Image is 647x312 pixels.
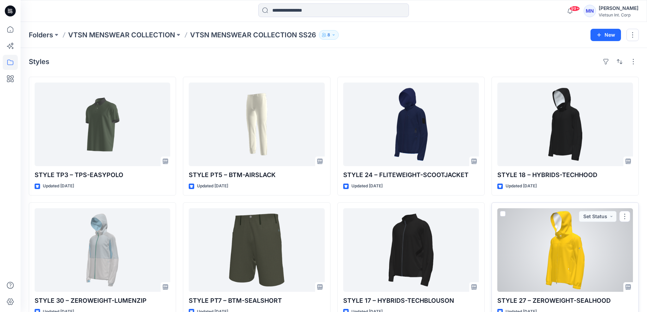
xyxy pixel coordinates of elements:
p: STYLE PT7 – BTM-SEALSHORT [189,296,324,305]
a: STYLE 17 – HYBRIDS-TECHBLOUSON [343,208,479,292]
a: STYLE PT5 – BTM-AIRSLACK [189,83,324,166]
p: STYLE 30 – ZEROWEIGHT-LUMENZIP [35,296,170,305]
button: 8 [319,30,339,40]
p: STYLE 17 – HYBRIDS-TECHBLOUSON [343,296,479,305]
span: 99+ [570,6,580,11]
p: Updated [DATE] [351,183,383,190]
p: VTSN MENSWEAR COLLECTION SS26 [190,30,316,40]
a: STYLE 18 – HYBRIDS-TECHHOOD [497,83,633,166]
h4: Styles [29,58,49,66]
p: Updated [DATE] [506,183,537,190]
p: STYLE PT5 – BTM-AIRSLACK [189,170,324,180]
a: Folders [29,30,53,40]
p: STYLE 27 – ZEROWEIGHT-SEALHOOD [497,296,633,305]
a: STYLE 24 – FLITEWEIGHT-SCOOTJACKET [343,83,479,166]
p: Updated [DATE] [197,183,228,190]
div: Vietsun Int. Corp [599,12,638,17]
a: STYLE TP3 – TPS-EASYPOLO [35,83,170,166]
p: STYLE 24 – FLITEWEIGHT-SCOOTJACKET [343,170,479,180]
p: 8 [327,31,330,39]
a: STYLE 30 – ZEROWEIGHT-LUMENZIP [35,208,170,292]
p: STYLE 18 – HYBRIDS-TECHHOOD [497,170,633,180]
div: [PERSON_NAME] [599,4,638,12]
button: New [590,29,621,41]
p: Updated [DATE] [43,183,74,190]
a: VTSN MENSWEAR COLLECTION [68,30,175,40]
div: MN [584,5,596,17]
p: STYLE TP3 – TPS-EASYPOLO [35,170,170,180]
a: STYLE 27 – ZEROWEIGHT-SEALHOOD [497,208,633,292]
a: STYLE PT7 – BTM-SEALSHORT [189,208,324,292]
